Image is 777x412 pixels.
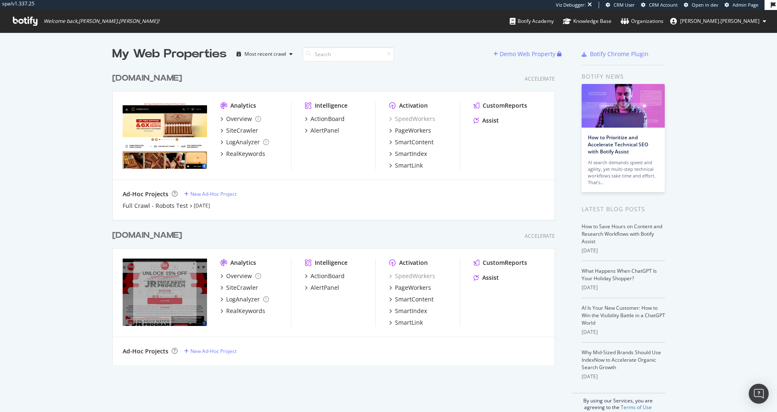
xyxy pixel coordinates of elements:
[311,272,345,280] div: ActionBoard
[571,393,665,411] div: By using our Services, you are agreeing to the
[582,72,665,81] div: Botify news
[399,259,428,267] div: Activation
[230,259,256,267] div: Analytics
[44,18,159,25] span: Welcome back, [PERSON_NAME].[PERSON_NAME] !
[220,138,269,146] a: LogAnalyzer
[230,101,256,110] div: Analytics
[220,295,269,303] a: LogAnalyzer
[395,161,423,170] div: SmartLink
[621,17,664,25] div: Organizations
[621,10,664,32] a: Organizations
[582,349,661,371] a: Why Mid-Sized Brands Should Use IndexNow to Accelerate Organic Search Growth
[226,138,260,146] div: LogAnalyzer
[582,223,662,245] a: How to Save Hours on Content and Research Workflows with Botify Assist
[112,229,182,242] div: [DOMAIN_NAME]
[614,2,635,8] span: CRM User
[226,307,265,315] div: RealKeywords
[590,50,649,58] div: Botify Chrome Plugin
[474,259,527,267] a: CustomReports
[395,126,431,135] div: PageWorkers
[692,2,718,8] span: Open in dev
[582,304,665,326] a: AI Is Your New Customer: How to Win the Visibility Battle in a ChatGPT World
[190,190,237,197] div: New Ad-Hoc Project
[483,259,527,267] div: CustomReports
[190,348,237,355] div: New Ad-Hoc Project
[112,229,185,242] a: [DOMAIN_NAME]
[582,328,665,336] div: [DATE]
[220,307,265,315] a: RealKeywords
[395,295,434,303] div: SmartContent
[220,115,261,123] a: Overview
[112,46,227,62] div: My Web Properties
[582,373,665,380] div: [DATE]
[395,318,423,327] div: SmartLink
[395,284,431,292] div: PageWorkers
[582,267,657,282] a: What Happens When ChatGPT Is Your Holiday Shopper?
[184,348,237,355] a: New Ad-Hoc Project
[482,116,499,125] div: Assist
[582,84,665,128] img: How to Prioritize and Accelerate Technical SEO with Botify Assist
[220,126,258,135] a: SiteCrawler
[305,115,345,123] a: ActionBoard
[389,161,423,170] a: SmartLink
[563,10,612,32] a: Knowledge Base
[725,2,758,8] a: Admin Page
[649,2,678,8] span: CRM Account
[389,115,435,123] a: SpeedWorkers
[311,115,345,123] div: ActionBoard
[311,126,339,135] div: AlertPanel
[303,47,394,62] input: Search
[749,384,769,404] div: Open Intercom Messenger
[389,318,423,327] a: SmartLink
[500,50,555,58] div: Demo Web Property
[123,202,188,210] div: Full Crawl - Robots Test
[395,307,427,315] div: SmartIndex
[305,272,345,280] a: ActionBoard
[606,2,635,8] a: CRM User
[483,101,527,110] div: CustomReports
[525,232,555,239] div: Accelerate
[621,404,652,411] a: Terms of Use
[389,150,427,158] a: SmartIndex
[112,62,562,365] div: grid
[510,10,554,32] a: Botify Academy
[233,47,296,61] button: Most recent crawl
[556,2,586,8] div: Viz Debugger:
[582,284,665,291] div: [DATE]
[123,347,168,355] div: Ad-Hoc Projects
[395,150,427,158] div: SmartIndex
[123,101,207,169] img: https://www.jrcigars.com/
[226,150,265,158] div: RealKeywords
[226,272,252,280] div: Overview
[123,259,207,326] img: https://www.cigars.com/
[220,284,258,292] a: SiteCrawler
[664,15,773,28] button: [PERSON_NAME].[PERSON_NAME]
[226,115,252,123] div: Overview
[395,138,434,146] div: SmartContent
[389,307,427,315] a: SmartIndex
[474,101,527,110] a: CustomReports
[226,284,258,292] div: SiteCrawler
[389,138,434,146] a: SmartContent
[389,126,431,135] a: PageWorkers
[315,101,348,110] div: Intelligence
[305,126,339,135] a: AlertPanel
[582,205,665,214] div: Latest Blog Posts
[220,150,265,158] a: RealKeywords
[123,190,168,198] div: Ad-Hoc Projects
[680,17,760,25] span: ryan.flanagan
[733,2,758,8] span: Admin Page
[684,2,718,8] a: Open in dev
[493,47,557,61] button: Demo Web Property
[244,52,286,57] div: Most recent crawl
[305,284,339,292] a: AlertPanel
[389,284,431,292] a: PageWorkers
[482,274,499,282] div: Assist
[641,2,678,8] a: CRM Account
[194,202,210,209] a: [DATE]
[389,295,434,303] a: SmartContent
[493,50,557,57] a: Demo Web Property
[389,272,435,280] a: SpeedWorkers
